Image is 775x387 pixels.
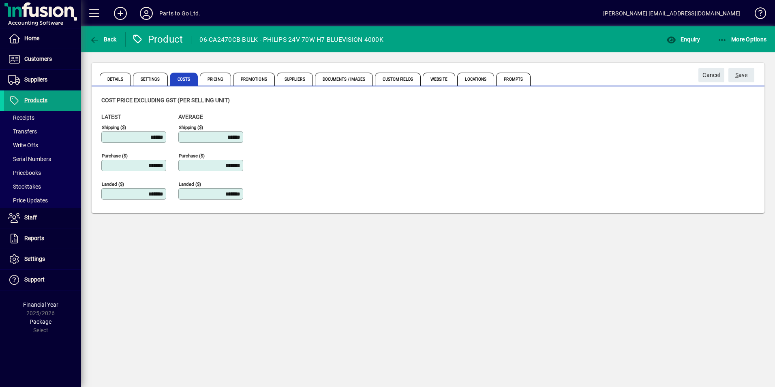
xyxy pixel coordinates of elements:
a: Reports [4,228,81,249]
button: Cancel [698,68,724,82]
span: Financial Year [23,301,58,308]
a: Knowledge Base [749,2,765,28]
button: Save [728,68,754,82]
a: Stocktakes [4,180,81,193]
mat-label: Landed ($) [102,181,124,187]
span: Price Updates [8,197,48,204]
span: Website [423,73,456,86]
span: Support [24,276,45,283]
span: Back [90,36,117,43]
span: Pricebooks [8,170,41,176]
button: Add [107,6,133,21]
span: Suppliers [24,76,47,83]
span: Receipts [8,114,34,121]
span: Transfers [8,128,37,135]
mat-label: Purchase ($) [179,153,205,159]
span: Locations [457,73,494,86]
app-page-header-button: Back [81,32,126,47]
mat-label: Landed ($) [179,181,201,187]
span: Products [24,97,47,103]
span: Suppliers [277,73,313,86]
span: ave [735,69,748,82]
span: Details [100,73,131,86]
a: Serial Numbers [4,152,81,166]
span: Costs [170,73,198,86]
mat-label: Shipping ($) [102,125,126,130]
a: Home [4,28,81,49]
div: 06-CA2470CB-BULK - PHILIPS 24V 70W H7 BLUEVISION 4000K [199,33,383,46]
a: Customers [4,49,81,69]
span: Reports [24,235,44,241]
span: Stocktakes [8,183,41,190]
span: Settings [24,256,45,262]
span: Documents / Images [315,73,373,86]
div: Parts to Go Ltd. [159,7,201,20]
a: Settings [4,249,81,269]
div: [PERSON_NAME] [EMAIL_ADDRESS][DOMAIN_NAME] [603,7,741,20]
a: Transfers [4,125,81,138]
span: Settings [133,73,168,86]
a: Price Updates [4,193,81,207]
span: Cost price excluding GST (per selling unit) [101,97,230,103]
button: Profile [133,6,159,21]
mat-label: Purchase ($) [102,153,128,159]
button: More Options [715,32,769,47]
span: Custom Fields [375,73,420,86]
a: Receipts [4,111,81,125]
a: Pricebooks [4,166,81,180]
a: Staff [4,208,81,228]
span: Cancel [702,69,720,82]
button: Back [88,32,119,47]
span: Customers [24,56,52,62]
a: Suppliers [4,70,81,90]
span: More Options [717,36,767,43]
span: Staff [24,214,37,221]
a: Write Offs [4,138,81,152]
span: Write Offs [8,142,38,148]
span: S [735,72,739,78]
span: Promotions [233,73,275,86]
span: Latest [101,114,121,120]
button: Enquiry [664,32,702,47]
span: Pricing [200,73,231,86]
span: Serial Numbers [8,156,51,162]
span: Average [178,114,203,120]
a: Support [4,270,81,290]
mat-label: Shipping ($) [179,125,203,130]
span: Prompts [496,73,531,86]
span: Enquiry [666,36,700,43]
span: Package [30,318,51,325]
span: Home [24,35,39,41]
div: Product [132,33,183,46]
